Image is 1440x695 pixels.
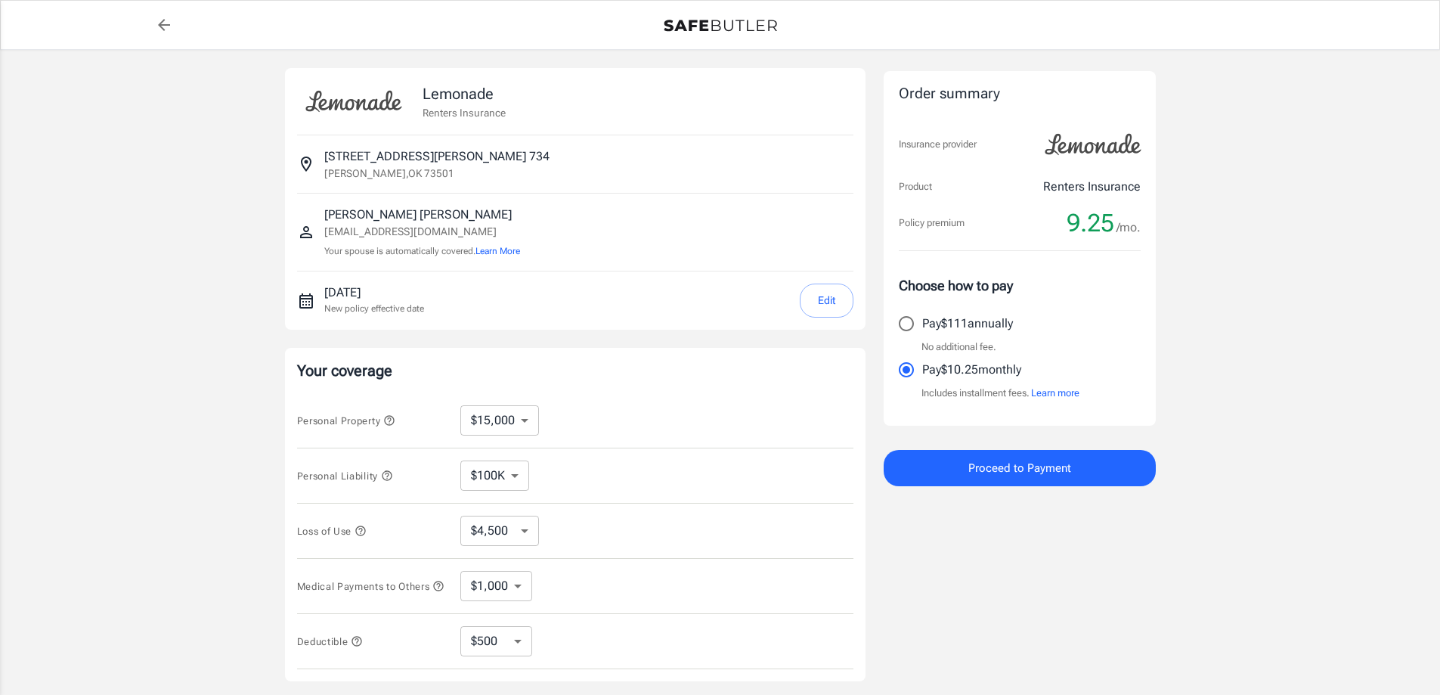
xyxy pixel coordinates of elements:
p: New policy effective date [324,302,424,315]
p: Your spouse is automatically covered. [324,244,520,259]
img: Lemonade [297,80,410,123]
button: Edit [800,284,853,318]
p: Renters Insurance [1043,178,1141,196]
p: [STREET_ADDRESS][PERSON_NAME] 734 [324,147,550,166]
span: Deductible [297,636,364,647]
p: Renters Insurance [423,105,506,120]
button: Learn more [1031,386,1079,401]
p: Pay $111 annually [922,315,1013,333]
p: Lemonade [423,82,506,105]
button: Personal Property [297,411,395,430]
p: No additional fee. [921,340,996,355]
button: Loss of Use [297,522,367,540]
span: Proceed to Payment [968,458,1071,478]
span: Personal Property [297,415,395,427]
div: Order summary [899,83,1141,105]
a: back to quotes [149,10,179,40]
p: [PERSON_NAME] [PERSON_NAME] [324,206,520,224]
img: Back to quotes [664,20,777,32]
button: Medical Payments to Others [297,577,445,595]
p: Your coverage [297,360,853,381]
span: Loss of Use [297,526,367,537]
button: Deductible [297,632,364,650]
svg: Insured person [297,223,315,241]
button: Learn More [475,244,520,258]
p: Product [899,179,932,194]
svg: Insured address [297,155,315,173]
img: Lemonade [1036,123,1150,166]
p: Insurance provider [899,137,977,152]
p: Choose how to pay [899,275,1141,296]
button: Personal Liability [297,467,393,485]
p: Pay $10.25 monthly [922,361,1021,379]
p: Policy premium [899,216,965,231]
p: [PERSON_NAME] , OK 73501 [324,166,454,181]
button: Proceed to Payment [884,450,1156,486]
p: [DATE] [324,284,424,302]
span: 9.25 [1067,208,1114,238]
span: /mo. [1116,217,1141,238]
p: [EMAIL_ADDRESS][DOMAIN_NAME] [324,224,520,240]
span: Personal Liability [297,470,393,482]
svg: New policy start date [297,292,315,310]
p: Includes installment fees. [921,386,1079,401]
span: Medical Payments to Others [297,581,445,592]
